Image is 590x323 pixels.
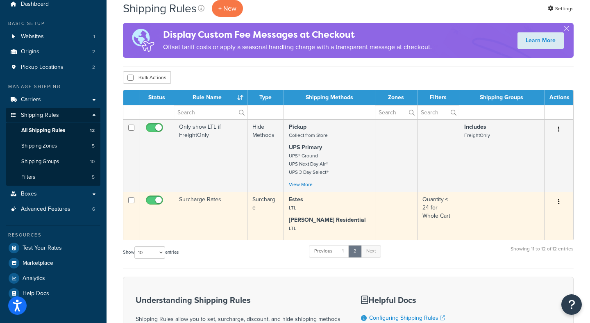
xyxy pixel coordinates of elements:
a: View More [289,181,313,188]
a: Next [361,245,381,257]
span: Shipping Zones [21,143,57,150]
th: Rule Name : activate to sort column ascending [174,90,247,105]
li: Filters [6,170,100,185]
span: 5 [92,143,95,150]
span: Carriers [21,96,41,103]
div: Resources [6,232,100,239]
a: Marketplace [6,256,100,271]
li: Websites [6,29,100,44]
div: Showing 11 to 12 of 12 entries [511,244,574,262]
a: 2 [348,245,362,257]
a: Advanced Features 6 [6,202,100,217]
strong: Estes [289,195,303,204]
span: 1 [93,33,95,40]
div: Basic Setup [6,20,100,27]
span: Shipping Rules [21,112,59,119]
h3: Understanding Shipping Rules [136,296,340,305]
p: Offset tariff costs or apply a seasonal handling charge with a transparent message at checkout. [163,41,432,53]
td: Surcharge [247,192,284,240]
a: Configuring Shipping Rules [369,314,445,322]
span: 2 [92,64,95,71]
li: Advanced Features [6,202,100,217]
th: Type [247,90,284,105]
td: Surcharge Rates [174,192,247,240]
span: Dashboard [21,1,49,8]
strong: Pickup [289,123,306,131]
a: Shipping Rules [6,108,100,123]
a: 1 [337,245,349,257]
strong: UPS Primary [289,143,322,152]
li: Shipping Groups [6,154,100,169]
span: Boxes [21,191,37,198]
a: Test Your Rates [6,241,100,255]
th: Filters [418,90,459,105]
span: 12 [90,127,95,134]
a: Websites 1 [6,29,100,44]
a: Carriers [6,92,100,107]
span: 2 [92,48,95,55]
a: All Shipping Rules 12 [6,123,100,138]
span: Pickup Locations [21,64,64,71]
span: Websites [21,33,44,40]
a: Filters 5 [6,170,100,185]
a: Shipping Zones 5 [6,139,100,154]
span: All Shipping Rules [21,127,65,134]
th: Status [139,90,174,105]
span: Advanced Features [21,206,70,213]
small: Collect from Store [289,132,328,139]
small: UPS® Ground UPS Next Day Air® UPS 3 Day Select® [289,152,329,176]
h1: Shipping Rules [123,0,197,16]
img: duties-banner-06bc72dcb5fe05cb3f9472aba00be2ae8eb53ab6f0d8bb03d382ba314ac3c341.png [123,23,163,58]
small: FreightOnly [464,132,490,139]
span: 5 [92,174,95,181]
span: Filters [21,174,35,181]
span: Marketplace [23,260,53,267]
td: Hide Methods [247,119,284,192]
input: Search [375,105,417,119]
span: Shipping Groups [21,158,59,165]
a: Analytics [6,271,100,286]
button: Bulk Actions [123,71,171,84]
li: Shipping Zones [6,139,100,154]
strong: [PERSON_NAME] Residential [289,216,366,224]
a: Help Docs [6,286,100,301]
th: Shipping Groups [459,90,545,105]
input: Search [418,105,459,119]
span: Test Your Rates [23,245,62,252]
div: Manage Shipping [6,83,100,90]
td: Only show LTL if FreightOnly [174,119,247,192]
small: LTL [289,225,296,232]
a: Learn More [517,32,564,49]
a: Origins 2 [6,44,100,59]
li: Origins [6,44,100,59]
small: LTL [289,204,296,212]
th: Actions [545,90,573,105]
a: Shipping Groups 10 [6,154,100,169]
span: Help Docs [23,290,49,297]
input: Search [174,105,247,119]
a: Previous [309,245,338,257]
label: Show entries [123,246,179,259]
a: Boxes [6,187,100,202]
td: Quantity ≤ 24 for Whole Cart [418,192,459,240]
li: Shipping Rules [6,108,100,186]
span: Analytics [23,275,45,282]
li: Pickup Locations [6,60,100,75]
th: Zones [375,90,417,105]
a: Settings [548,3,574,14]
button: Open Resource Center [561,294,582,315]
li: All Shipping Rules [6,123,100,138]
h4: Display Custom Fee Messages at Checkout [163,28,432,41]
a: Pickup Locations 2 [6,60,100,75]
th: Shipping Methods [284,90,376,105]
strong: Includes [464,123,486,131]
select: Showentries [134,246,165,259]
span: Origins [21,48,39,55]
h3: Helpful Docs [361,296,495,305]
